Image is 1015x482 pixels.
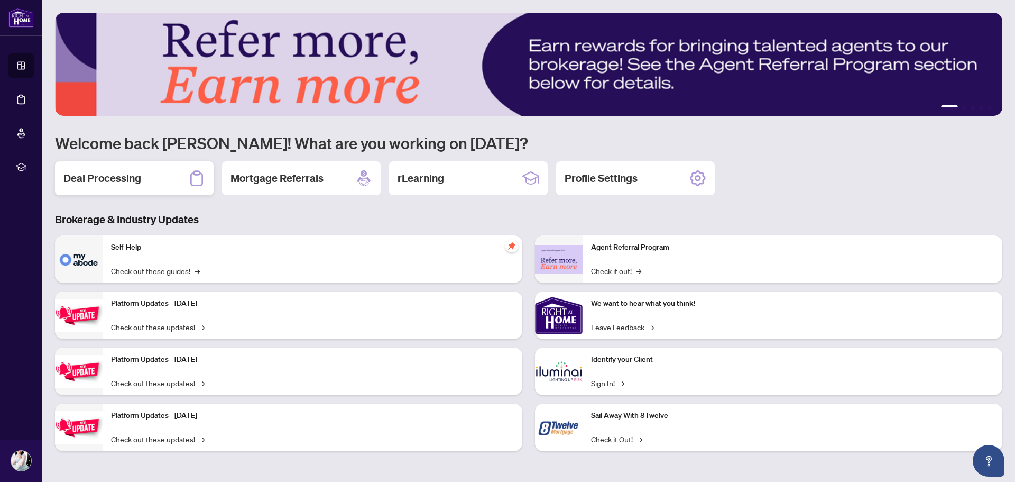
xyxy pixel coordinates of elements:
span: → [199,321,205,333]
p: Self-Help [111,242,514,253]
img: Sail Away With 8Twelve [535,404,583,451]
img: Profile Icon [11,451,31,471]
a: Check out these updates!→ [111,433,205,445]
a: Leave Feedback→ [591,321,654,333]
a: Check it out!→ [591,265,641,277]
h2: rLearning [398,171,444,186]
img: Platform Updates - June 23, 2025 [55,411,103,444]
p: Agent Referral Program [591,242,994,253]
a: Check out these updates!→ [111,377,205,389]
span: → [637,433,642,445]
span: → [199,377,205,389]
span: → [199,433,205,445]
a: Sign In!→ [591,377,624,389]
img: Agent Referral Program [535,245,583,274]
button: 3 [971,105,975,110]
p: Platform Updates - [DATE] [111,354,514,366]
p: We want to hear what you think! [591,298,994,310]
button: 4 [979,105,983,110]
span: pushpin [505,240,518,252]
button: 5 [988,105,992,110]
p: Platform Updates - [DATE] [111,298,514,310]
span: → [636,265,641,277]
span: → [619,377,624,389]
p: Platform Updates - [DATE] [111,410,514,422]
p: Sail Away With 8Twelve [591,410,994,422]
a: Check it Out!→ [591,433,642,445]
img: Platform Updates - July 8, 2025 [55,355,103,388]
img: We want to hear what you think! [535,292,583,339]
a: Check out these updates!→ [111,321,205,333]
button: 2 [962,105,966,110]
h3: Brokerage & Industry Updates [55,212,1002,227]
img: Identify your Client [535,348,583,395]
button: Open asap [973,445,1004,477]
button: 1 [941,105,958,110]
img: logo [8,8,34,28]
h1: Welcome back [PERSON_NAME]! What are you working on [DATE]? [55,133,1002,153]
span: → [649,321,654,333]
h2: Deal Processing [63,171,141,186]
span: → [195,265,200,277]
h2: Profile Settings [565,171,638,186]
img: Slide 0 [55,13,1002,116]
h2: Mortgage Referrals [230,171,324,186]
img: Self-Help [55,235,103,283]
img: Platform Updates - July 21, 2025 [55,299,103,332]
a: Check out these guides!→ [111,265,200,277]
p: Identify your Client [591,354,994,366]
